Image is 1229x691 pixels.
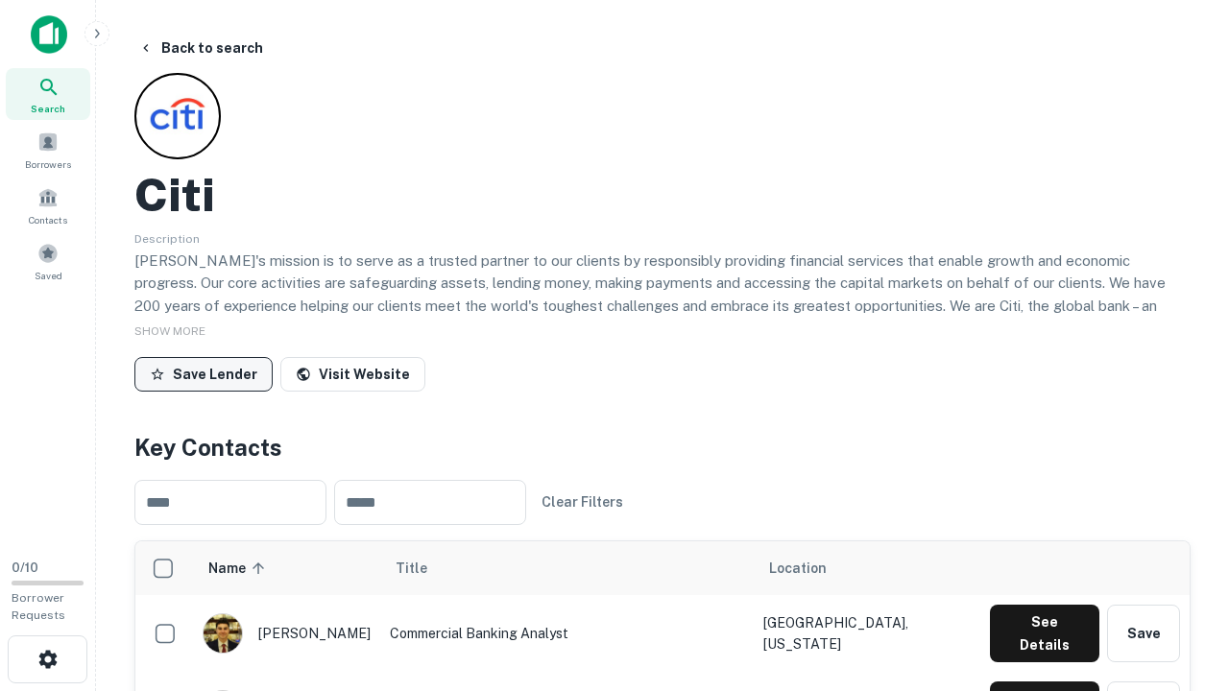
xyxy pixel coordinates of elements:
img: 1753279374948 [204,614,242,653]
a: Borrowers [6,124,90,176]
span: Saved [35,268,62,283]
span: SHOW MORE [134,324,205,338]
iframe: Chat Widget [1133,537,1229,630]
th: Name [193,541,380,595]
td: Commercial Banking Analyst [380,595,754,672]
button: Clear Filters [534,485,631,519]
button: Back to search [131,31,271,65]
a: Saved [6,235,90,287]
span: Contacts [29,212,67,227]
p: [PERSON_NAME]'s mission is to serve as a trusted partner to our clients by responsibly providing ... [134,250,1191,363]
span: Location [769,557,827,580]
span: Search [31,101,65,116]
h4: Key Contacts [134,430,1191,465]
td: [GEOGRAPHIC_DATA], [US_STATE] [754,595,980,672]
button: Save [1107,605,1180,662]
th: Title [380,541,754,595]
span: Borrowers [25,156,71,172]
span: Title [396,557,452,580]
a: Contacts [6,179,90,231]
div: [PERSON_NAME] [203,613,371,654]
th: Location [754,541,980,595]
button: See Details [990,605,1099,662]
a: Search [6,68,90,120]
img: capitalize-icon.png [31,15,67,54]
h2: Citi [134,167,215,223]
span: 0 / 10 [12,560,38,575]
a: Visit Website [280,357,425,392]
span: Name [208,557,271,580]
button: Save Lender [134,357,273,392]
span: Description [134,232,200,246]
span: Borrower Requests [12,591,65,622]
